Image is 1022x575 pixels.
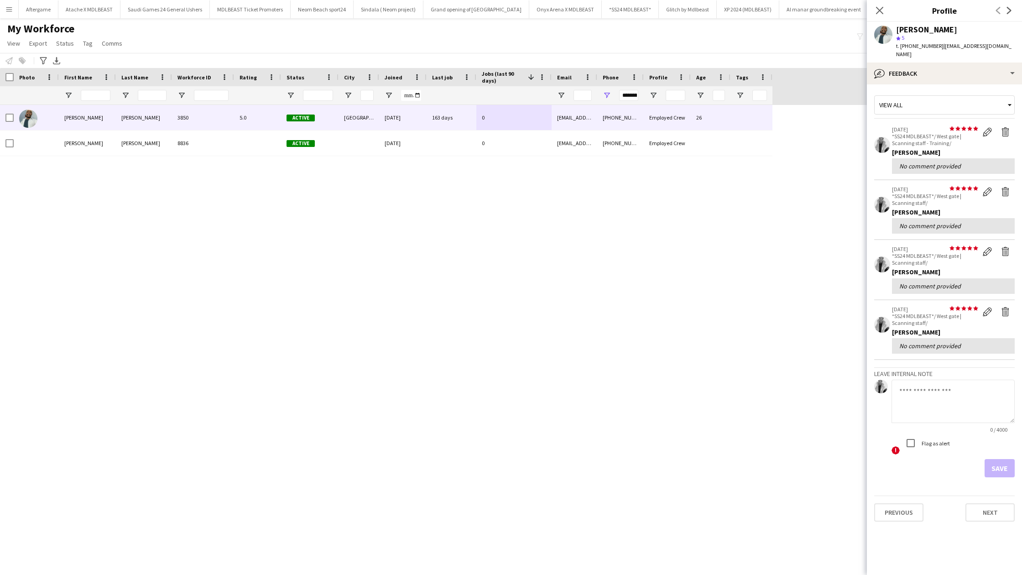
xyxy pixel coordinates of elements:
[210,0,291,18] button: MDLBEAST Ticket Promoters
[696,74,706,81] span: Age
[303,90,333,101] input: Status Filter Input
[116,131,172,156] div: [PERSON_NAME]
[360,90,374,101] input: City Filter Input
[659,0,717,18] button: Glitch by Mdlbeast
[867,63,1022,84] div: Feedback
[920,440,950,447] label: Flag as alert
[385,91,393,99] button: Open Filter Menu
[597,105,644,130] div: [PHONE_NUMBER]
[899,222,1007,230] div: No comment provided
[379,131,427,156] div: [DATE]
[874,503,923,522] button: Previous
[194,90,229,101] input: Workforce ID Filter Input
[892,306,978,313] p: [DATE]
[385,74,402,81] span: Joined
[172,131,234,156] div: 8836
[874,370,1015,378] h3: Leave internal note
[423,0,529,18] button: Grand opening of [GEOGRAPHIC_DATA]
[64,91,73,99] button: Open Filter Menu
[58,0,120,18] button: Atache X MDLBEAST
[138,90,167,101] input: Last Name Filter Input
[779,0,869,18] button: Al manar groundbreaking event
[476,131,552,156] div: 0
[291,0,354,18] button: Neom Beach sport24
[121,74,148,81] span: Last Name
[696,91,704,99] button: Open Filter Menu
[619,90,638,101] input: Phone Filter Input
[691,105,730,130] div: 26
[344,74,355,81] span: City
[52,37,78,49] a: Status
[713,90,725,101] input: Age Filter Input
[644,105,691,130] div: Employed Crew
[121,91,130,99] button: Open Filter Menu
[427,105,476,130] div: 163 days
[879,101,902,109] span: View all
[752,90,767,101] input: Tags Filter Input
[240,74,257,81] span: Rating
[344,91,352,99] button: Open Filter Menu
[116,105,172,130] div: [PERSON_NAME]
[287,91,295,99] button: Open Filter Menu
[38,55,49,66] app-action-btn: Advanced filters
[892,446,900,455] span: !
[896,26,957,34] div: [PERSON_NAME]
[59,105,116,130] div: [PERSON_NAME]
[892,133,978,146] p: *SS24 MDLBEAST*/ West gate | Scanning staff - Training/
[892,246,978,252] p: [DATE]
[476,105,552,130] div: 0
[81,90,110,101] input: First Name Filter Input
[574,90,592,101] input: Email Filter Input
[896,42,1012,57] span: | [EMAIL_ADDRESS][DOMAIN_NAME]
[666,90,685,101] input: Profile Filter Input
[892,328,1015,336] div: [PERSON_NAME]
[432,74,453,81] span: Last job
[965,503,1015,522] button: Next
[867,5,1022,16] h3: Profile
[892,126,978,133] p: [DATE]
[892,268,1015,276] div: [PERSON_NAME]
[603,91,611,99] button: Open Filter Menu
[120,0,210,18] button: Saudi Games 24 General Ushers
[29,39,47,47] span: Export
[379,105,427,130] div: [DATE]
[401,90,421,101] input: Joined Filter Input
[7,22,74,36] span: My Workforce
[19,74,35,81] span: Photo
[177,91,186,99] button: Open Filter Menu
[736,74,748,81] span: Tags
[892,208,1015,216] div: [PERSON_NAME]
[172,105,234,130] div: 3850
[557,74,572,81] span: Email
[899,282,1007,290] div: No comment provided
[552,131,597,156] div: [EMAIL_ADDRESS][DOMAIN_NAME]
[287,115,315,121] span: Active
[19,0,58,18] button: Aftergame
[892,148,1015,157] div: [PERSON_NAME]
[287,140,315,147] span: Active
[899,342,1007,350] div: No comment provided
[892,313,978,326] p: *SS24 MDLBEAST*/ West gate | Scanning staff/
[896,42,944,49] span: t. [PHONE_NUMBER]
[557,91,565,99] button: Open Filter Menu
[19,110,37,128] img: Mohammed Yousif
[736,91,744,99] button: Open Filter Menu
[649,74,667,81] span: Profile
[983,426,1015,433] span: 0 / 4000
[529,0,602,18] button: Onyx Arena X MDLBEAST
[597,131,644,156] div: [PHONE_NUMBER]
[644,131,691,156] div: Employed Crew
[177,74,211,81] span: Workforce ID
[602,0,659,18] button: *SS24 MDLBEAST*
[717,0,779,18] button: XP 2024 (MDLBEAST)
[7,39,20,47] span: View
[892,252,978,266] p: *SS24 MDLBEAST*/ West gate | Scanning staff/
[892,186,978,193] p: [DATE]
[603,74,619,81] span: Phone
[482,70,524,84] span: Jobs (last 90 days)
[354,0,423,18] button: Sindala ( Neom project)
[26,37,51,49] a: Export
[234,105,281,130] div: 5.0
[51,55,62,66] app-action-btn: Export XLSX
[339,105,379,130] div: [GEOGRAPHIC_DATA]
